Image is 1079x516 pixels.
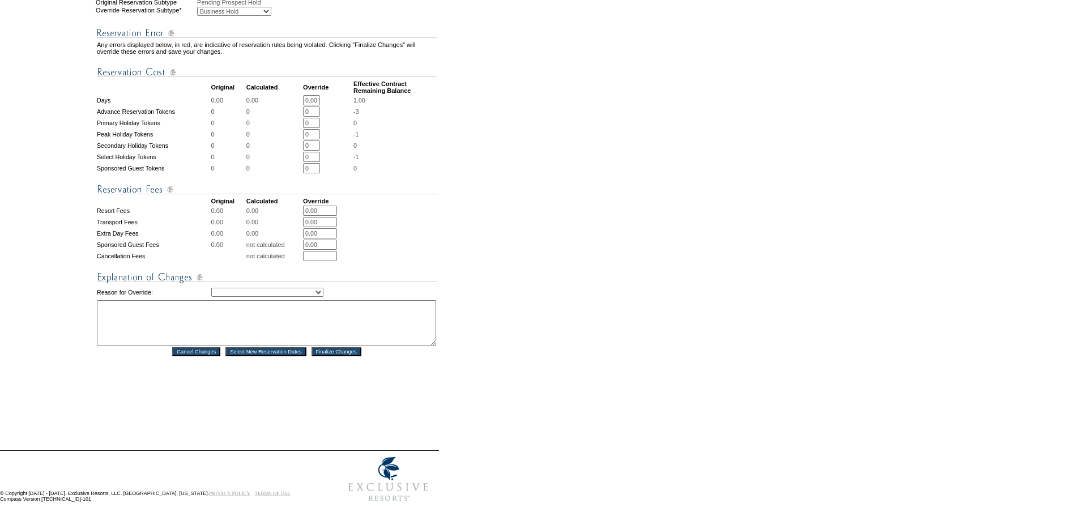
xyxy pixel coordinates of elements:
[97,26,437,40] img: Reservation Errors
[246,118,302,128] td: 0
[353,97,365,104] span: 1.00
[246,140,302,151] td: 0
[246,106,302,117] td: 0
[303,198,352,204] td: Override
[97,118,210,128] td: Primary Holiday Tokens
[97,206,210,216] td: Resort Fees
[246,198,302,204] td: Calculated
[211,206,245,216] td: 0.00
[338,451,439,508] img: Exclusive Resorts
[97,228,210,238] td: Extra Day Fees
[97,129,210,139] td: Peak Holiday Tokens
[211,240,245,250] td: 0.00
[246,228,302,238] td: 0.00
[97,240,210,250] td: Sponsored Guest Fees
[353,153,359,160] span: -1
[97,217,210,227] td: Transport Fees
[353,80,437,94] td: Effective Contract Remaining Balance
[211,198,245,204] td: Original
[246,80,302,94] td: Calculated
[246,206,302,216] td: 0.00
[97,41,437,55] td: Any errors displayed below, in red, are indicative of reservation rules being violated. Clicking ...
[97,65,437,79] img: Reservation Cost
[211,80,245,94] td: Original
[209,491,250,496] a: PRIVACY POLICY
[255,491,291,496] a: TERMS OF USE
[246,152,302,162] td: 0
[246,163,302,173] td: 0
[211,163,245,173] td: 0
[97,95,210,105] td: Days
[97,106,210,117] td: Advance Reservation Tokens
[312,347,361,356] input: Finalize Changes
[211,129,245,139] td: 0
[211,140,245,151] td: 0
[97,140,210,151] td: Secondary Holiday Tokens
[211,228,245,238] td: 0.00
[211,106,245,117] td: 0
[353,108,359,115] span: -3
[97,152,210,162] td: Select Holiday Tokens
[97,163,210,173] td: Sponsored Guest Tokens
[225,347,306,356] input: Select New Reservation Dates
[211,152,245,162] td: 0
[303,80,352,94] td: Override
[353,120,357,126] span: 0
[353,131,359,138] span: -1
[246,217,302,227] td: 0.00
[246,95,302,105] td: 0.00
[97,285,210,299] td: Reason for Override:
[246,240,302,250] td: not calculated
[353,165,357,172] span: 0
[172,347,220,356] input: Cancel Changes
[96,7,196,16] div: Override Reservation Subtype*
[211,217,245,227] td: 0.00
[353,142,357,149] span: 0
[211,95,245,105] td: 0.00
[97,270,437,284] img: Explanation of Changes
[211,118,245,128] td: 0
[246,129,302,139] td: 0
[97,251,210,261] td: Cancellation Fees
[246,251,302,261] td: not calculated
[97,182,437,197] img: Reservation Fees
